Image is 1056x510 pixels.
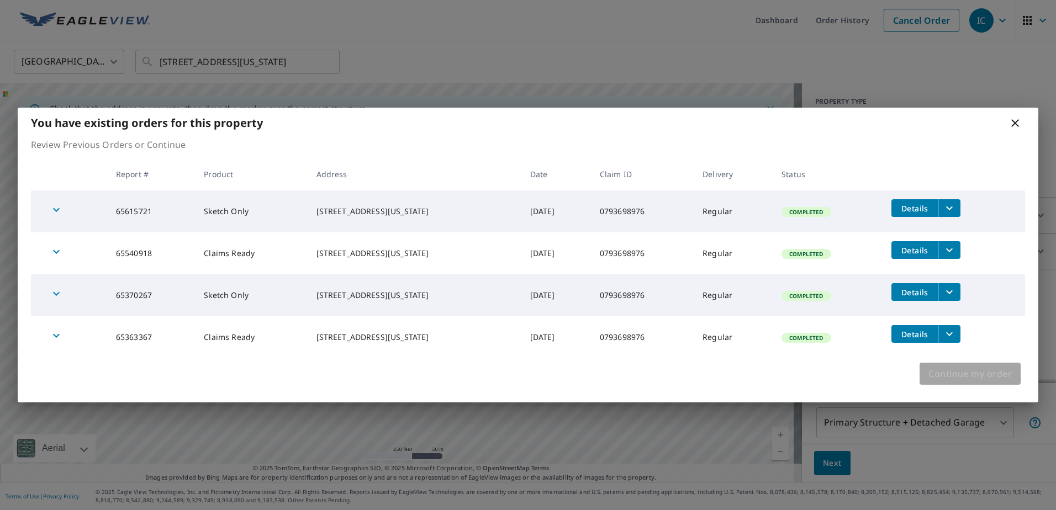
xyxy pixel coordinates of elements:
button: detailsBtn-65363367 [891,325,938,343]
td: 0793698976 [591,190,694,232]
button: detailsBtn-65370267 [891,283,938,301]
th: Report # [107,158,196,190]
button: filesDropdownBtn-65363367 [938,325,960,343]
span: Details [898,329,931,339]
td: Claims Ready [195,232,307,274]
td: Claims Ready [195,316,307,358]
td: [DATE] [521,316,591,358]
span: Details [898,287,931,297]
span: Details [898,203,931,214]
td: 65370267 [107,274,196,316]
th: Product [195,158,307,190]
td: 0793698976 [591,316,694,358]
td: Regular [694,274,773,316]
button: filesDropdownBtn-65370267 [938,283,960,301]
td: 0793698976 [591,232,694,274]
td: Regular [694,232,773,274]
td: 65363367 [107,316,196,358]
div: [STREET_ADDRESS][US_STATE] [316,332,513,343]
button: filesDropdownBtn-65540918 [938,241,960,259]
div: [STREET_ADDRESS][US_STATE] [316,206,513,217]
span: Completed [783,250,830,258]
th: Claim ID [591,158,694,190]
td: Regular [694,190,773,232]
div: [STREET_ADDRESS][US_STATE] [316,248,513,259]
th: Delivery [694,158,773,190]
td: Sketch Only [195,190,307,232]
th: Date [521,158,591,190]
span: Completed [783,334,830,342]
td: Sketch Only [195,274,307,316]
span: Completed [783,292,830,300]
b: You have existing orders for this property [31,115,263,130]
p: Review Previous Orders or Continue [31,138,1025,151]
th: Status [773,158,883,190]
td: [DATE] [521,274,591,316]
td: [DATE] [521,190,591,232]
td: Regular [694,316,773,358]
td: 0793698976 [591,274,694,316]
td: 65540918 [107,232,196,274]
button: detailsBtn-65615721 [891,199,938,217]
span: Completed [783,208,830,216]
button: filesDropdownBtn-65615721 [938,199,960,217]
th: Address [308,158,521,190]
span: Details [898,245,931,256]
td: 65615721 [107,190,196,232]
div: [STREET_ADDRESS][US_STATE] [316,290,513,301]
button: detailsBtn-65540918 [891,241,938,259]
button: Continue my order [920,363,1021,385]
td: [DATE] [521,232,591,274]
span: Continue my order [928,366,1012,381]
